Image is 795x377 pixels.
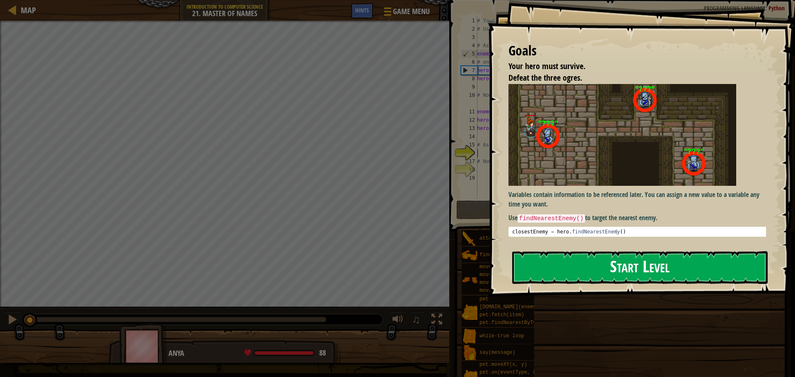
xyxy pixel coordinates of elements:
[244,349,326,357] div: health: 88 / 88
[462,247,477,263] img: portrait.png
[390,312,406,329] button: Adjust volume
[461,41,477,50] div: 4
[17,5,36,16] a: Map
[461,157,477,166] div: 17
[479,272,524,278] span: moveLeft(steps)
[461,91,477,108] div: 10
[461,66,477,74] div: 7
[498,72,764,84] li: Defeat the three ogres.
[479,296,489,302] span: pet
[393,6,430,17] span: Game Menu
[461,124,477,132] div: 13
[479,288,518,293] span: moveUp(steps)
[377,3,435,23] button: Game Menu
[461,116,477,124] div: 12
[355,6,369,14] span: Hints
[119,323,167,369] img: thang_avatar_frame.png
[461,174,477,182] div: 19
[319,348,326,358] span: 88
[479,264,524,270] span: moveDown(steps)
[479,312,524,318] span: pet.fetch(item)
[479,280,527,286] span: moveRight(steps)
[456,200,782,219] button: Run ⇧↵
[461,149,477,157] div: 16
[461,33,477,41] div: 3
[508,72,582,83] span: Defeat the three ogres.
[479,370,557,375] span: pet.on(eventType, handler)
[508,41,766,60] div: Goals
[412,313,420,326] span: ♫
[508,84,736,186] img: Master of names
[462,329,477,344] img: portrait.png
[461,141,477,149] div: 15
[461,25,477,33] div: 2
[479,333,524,339] span: while-true loop
[461,166,477,174] div: 18
[461,74,477,83] div: 8
[462,345,477,361] img: portrait.png
[508,190,772,209] p: Variables contain information to be referenced later. You can assign a new value to a variable an...
[512,251,768,284] button: Start Level
[410,312,424,329] button: ♫
[508,213,772,223] p: Use to target the nearest enemy.
[479,252,533,258] span: findNearestEnemy()
[461,108,477,116] div: 11
[479,304,539,310] span: [DOMAIN_NAME](enemy)
[479,235,521,241] span: attack(target)
[4,312,21,329] button: Ctrl + P: Pause
[498,60,764,72] li: Your hero must survive.
[461,83,477,91] div: 9
[518,214,585,223] code: findNearestEnemy()
[21,5,36,16] span: Map
[429,312,445,329] button: Toggle fullscreen
[461,58,477,66] div: 6
[462,272,477,288] img: portrait.png
[461,50,477,58] div: 5
[479,350,515,355] span: say(message)
[461,132,477,141] div: 14
[461,17,477,25] div: 1
[479,362,527,367] span: pet.moveXY(x, y)
[462,231,477,247] img: portrait.png
[508,60,585,72] span: Your hero must survive.
[462,304,477,320] img: portrait.png
[169,348,332,359] div: Anya
[479,320,560,326] span: pet.findNearestByType(type)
